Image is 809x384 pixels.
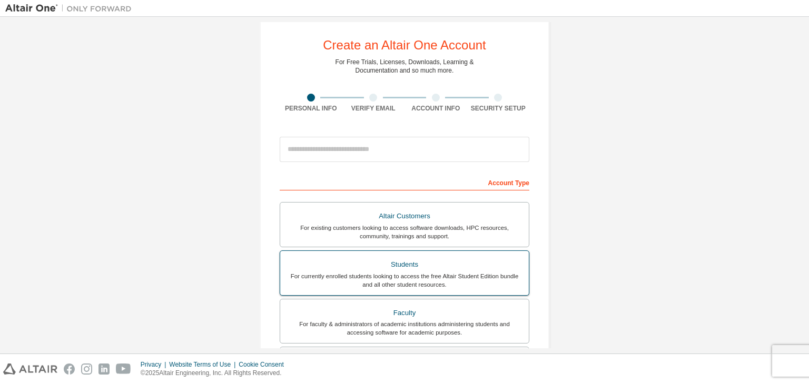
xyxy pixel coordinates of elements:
div: Account Info [404,104,467,113]
img: Altair One [5,3,137,14]
div: Verify Email [342,104,405,113]
div: Faculty [287,306,522,320]
img: linkedin.svg [98,363,110,375]
div: Cookie Consent [239,360,290,369]
div: Website Terms of Use [169,360,239,369]
div: Students [287,257,522,272]
div: Personal Info [280,104,342,113]
div: Create an Altair One Account [323,39,486,52]
div: For currently enrolled students looking to access the free Altair Student Edition bundle and all ... [287,272,522,289]
img: facebook.svg [64,363,75,375]
div: Security Setup [467,104,530,113]
div: Privacy [141,360,169,369]
div: Altair Customers [287,209,522,224]
div: For faculty & administrators of academic institutions administering students and accessing softwa... [287,320,522,337]
div: For existing customers looking to access software downloads, HPC resources, community, trainings ... [287,224,522,240]
p: © 2025 Altair Engineering, Inc. All Rights Reserved. [141,369,290,378]
img: instagram.svg [81,363,92,375]
div: Account Type [280,174,529,190]
div: For Free Trials, Licenses, Downloads, Learning & Documentation and so much more. [336,58,474,75]
img: youtube.svg [116,363,131,375]
img: altair_logo.svg [3,363,57,375]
